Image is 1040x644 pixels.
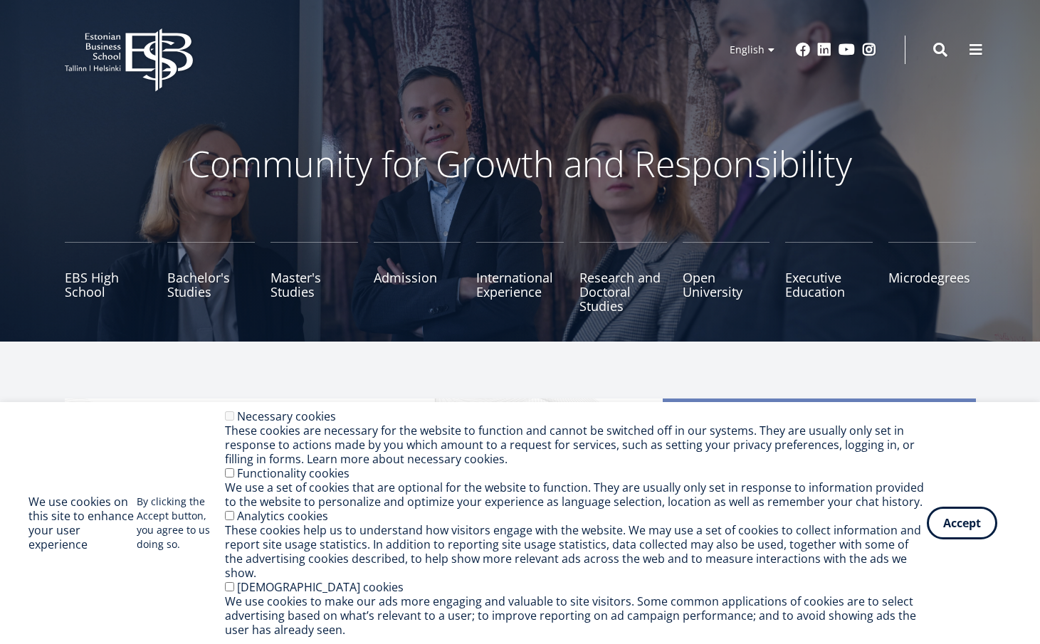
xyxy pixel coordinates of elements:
[237,579,404,595] label: [DEMOGRAPHIC_DATA] cookies
[796,43,810,57] a: Facebook
[225,594,927,637] div: We use cookies to make our ads more engaging and valuable to site visitors. Some common applicati...
[237,408,336,424] label: Necessary cookies
[862,43,876,57] a: Instagram
[143,142,898,185] p: Community for Growth and Responsibility
[225,480,927,509] div: We use a set of cookies that are optional for the website to function. They are usually only set ...
[237,508,328,524] label: Analytics cookies
[65,242,152,313] a: EBS High School
[225,423,927,466] div: These cookies are necessary for the website to function and cannot be switched off in our systems...
[137,495,225,551] p: By clicking the Accept button, you agree to us doing so.
[785,242,873,313] a: Executive Education
[817,43,831,57] a: Linkedin
[683,242,770,313] a: Open University
[374,242,461,313] a: Admission
[167,242,255,313] a: Bachelor's Studies
[28,495,137,551] h2: We use cookies on this site to enhance your user experience
[237,465,350,481] label: Functionality cookies
[476,242,564,313] a: International Experience
[888,242,976,313] a: Microdegrees
[579,242,667,313] a: Research and Doctoral Studies
[225,523,927,580] div: These cookies help us to understand how visitors engage with the website. We may use a set of coo...
[839,43,855,57] a: Youtube
[270,242,358,313] a: Master's Studies
[927,507,997,539] button: Accept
